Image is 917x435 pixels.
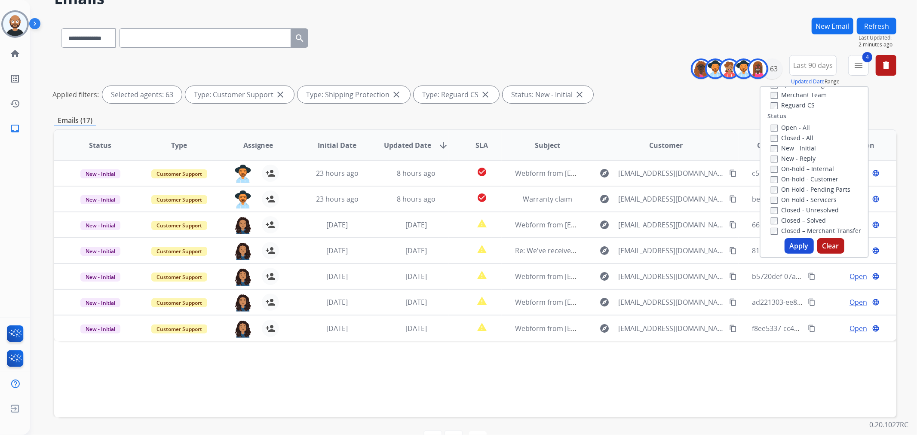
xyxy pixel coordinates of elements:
input: Open - All [771,125,778,132]
p: Applied filters: [52,89,99,100]
input: Merchant Team [771,92,778,99]
img: agent-avatar [234,216,251,234]
mat-icon: check_circle [477,167,487,177]
span: Conversation ID [757,140,812,150]
span: 23 hours ago [316,168,359,178]
div: +63 [762,58,782,79]
span: [EMAIL_ADDRESS][DOMAIN_NAME] [618,323,724,334]
mat-icon: language [872,273,880,280]
span: ad221303-ee84-41c0-b9df-bea306c010a6 [752,297,884,307]
mat-icon: language [872,247,880,254]
mat-icon: explore [599,323,610,334]
span: Customer Support [151,195,207,204]
button: Updated Date [791,78,825,85]
span: f8ee5337-cc49-460f-890f-26e01872902f [752,324,877,333]
span: Webform from [EMAIL_ADDRESS][DOMAIN_NAME] on [DATE] [515,220,710,230]
span: Initial Date [318,140,356,150]
mat-icon: explore [599,168,610,178]
span: b5720def-07ae-4e5a-aeef-c6fb127625e5 [752,272,880,281]
span: 8143177e-b00f-410e-b2c8-09f2568f7d0a [752,246,880,255]
mat-icon: person_add [265,168,276,178]
div: Status: New - Initial [503,86,593,103]
input: Closed - Unresolved [771,207,778,214]
span: [EMAIL_ADDRESS][DOMAIN_NAME] [618,297,724,307]
span: New - Initial [80,273,120,282]
span: [DATE] [405,246,427,255]
mat-icon: explore [599,271,610,282]
span: Webform from [EMAIL_ADDRESS][DOMAIN_NAME] on [DATE] [515,324,710,333]
input: Closed - All [771,135,778,142]
mat-icon: person_add [265,220,276,230]
mat-icon: content_copy [808,273,816,280]
span: Warranty claim [523,194,572,204]
input: New - Reply [771,156,778,162]
span: bebee576-7b0e-4f87-afcd-0c2579d8ca57 [752,194,882,204]
input: Reguard CS [771,102,778,109]
img: agent-avatar [234,165,251,183]
span: [EMAIL_ADDRESS][DOMAIN_NAME] [618,168,724,178]
span: Webform from [EMAIL_ADDRESS][DOMAIN_NAME] on [DATE] [515,168,710,178]
span: Webform from [EMAIL_ADDRESS][DOMAIN_NAME] on [DATE] [515,272,710,281]
mat-icon: language [872,221,880,229]
mat-icon: person_add [265,297,276,307]
mat-icon: language [872,298,880,306]
button: New Email [812,18,853,34]
span: [EMAIL_ADDRESS][DOMAIN_NAME] [618,271,724,282]
mat-icon: content_copy [729,247,737,254]
mat-icon: content_copy [808,325,816,332]
span: [DATE] [405,324,427,333]
input: Closed – Solved [771,217,778,224]
span: [DATE] [326,297,348,307]
mat-icon: close [574,89,585,100]
span: c56f92df-4330-4327-9ded-a6b7d76b6926 [752,168,883,178]
span: [DATE] [405,220,427,230]
div: Type: Customer Support [185,86,294,103]
span: Customer Support [151,247,207,256]
span: Customer Support [151,325,207,334]
mat-icon: content_copy [808,298,816,306]
mat-icon: close [480,89,491,100]
mat-icon: report_problem [477,218,487,229]
label: Closed - All [771,134,813,142]
span: 8 hours ago [397,168,435,178]
mat-icon: content_copy [729,298,737,306]
span: Customer Support [151,273,207,282]
span: [DATE] [405,297,427,307]
mat-icon: language [872,169,880,177]
mat-icon: content_copy [729,325,737,332]
div: Selected agents: 63 [102,86,182,103]
input: On-hold - Customer [771,176,778,183]
span: Last Updated: [859,34,896,41]
mat-icon: language [872,325,880,332]
span: SLA [475,140,488,150]
span: Customer Support [151,298,207,307]
div: Type: Shipping Protection [297,86,410,103]
mat-icon: report_problem [477,270,487,280]
span: Open [850,271,867,282]
label: Closed – Merchant Transfer [771,227,861,235]
mat-icon: delete [881,60,891,70]
span: Type [171,140,187,150]
span: Range [791,78,840,85]
mat-icon: person_add [265,271,276,282]
span: Open [850,297,867,307]
button: Last 90 days [789,55,837,76]
mat-icon: content_copy [729,195,737,203]
input: New - Initial [771,145,778,152]
span: [DATE] [326,324,348,333]
mat-icon: content_copy [729,273,737,280]
mat-icon: person_add [265,245,276,256]
label: New - Reply [771,154,816,162]
mat-icon: inbox [10,123,20,134]
mat-icon: arrow_downward [438,140,448,150]
span: 2 minutes ago [859,41,896,48]
button: Refresh [857,18,896,34]
mat-icon: report_problem [477,296,487,306]
label: Reguard CS [771,101,815,109]
span: Status [89,140,111,150]
mat-icon: explore [599,194,610,204]
span: [EMAIL_ADDRESS][DOMAIN_NAME] [618,220,724,230]
span: [EMAIL_ADDRESS][DOMAIN_NAME] [618,194,724,204]
span: [DATE] [326,220,348,230]
img: agent-avatar [234,242,251,260]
